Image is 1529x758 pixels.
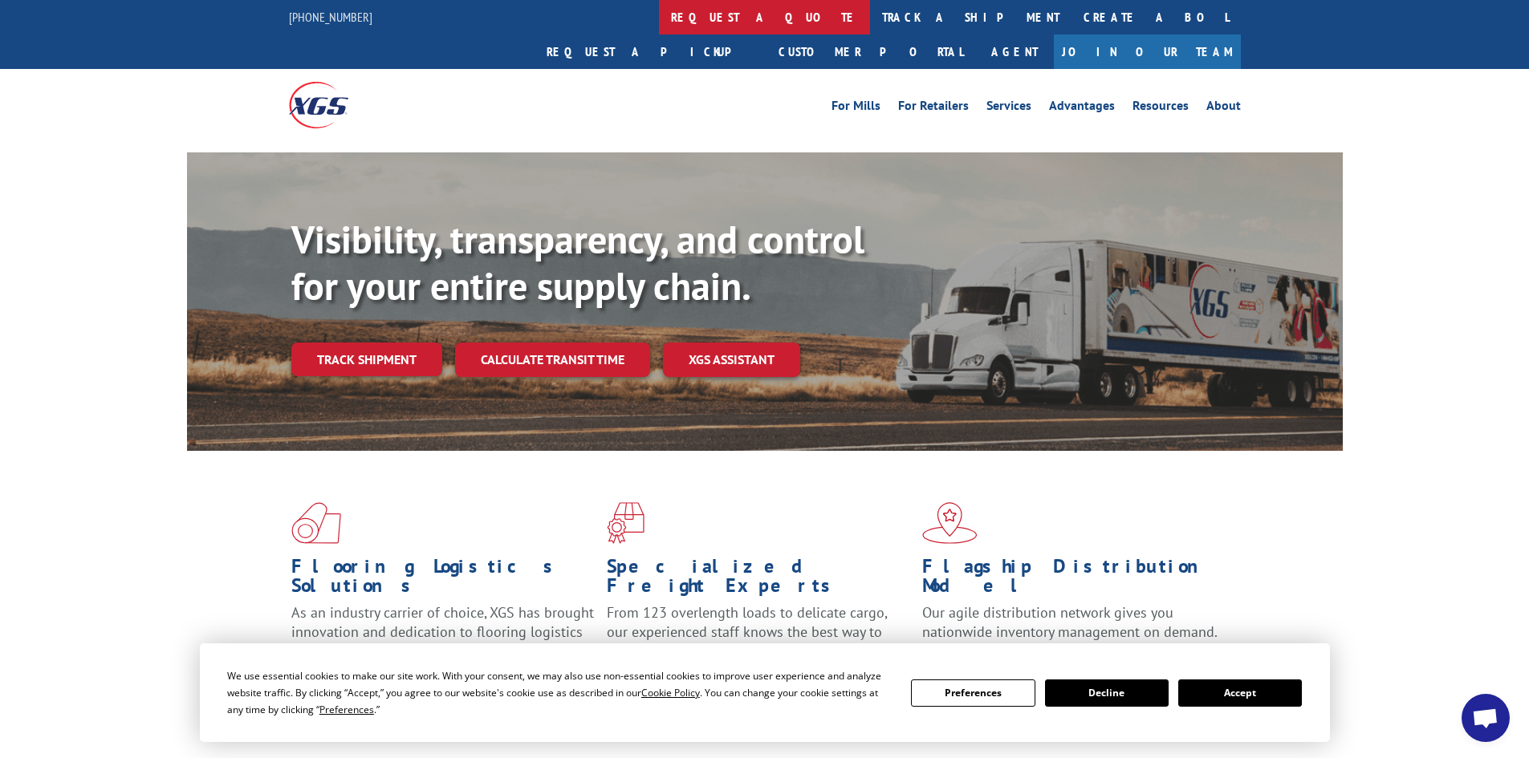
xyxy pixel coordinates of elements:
[986,99,1031,117] a: Services
[607,502,645,544] img: xgs-icon-focused-on-flooring-red
[200,643,1330,742] div: Cookie Consent Prompt
[291,214,864,310] b: Visibility, transparency, and control for your entire supply chain.
[1054,34,1241,69] a: Join Our Team
[227,667,892,718] div: We use essential cookies to make our site work. With your consent, we may also use non-essential ...
[289,9,372,25] a: [PHONE_NUMBER]
[291,557,595,603] h1: Flooring Logistics Solutions
[922,557,1226,603] h1: Flagship Distribution Model
[291,343,442,376] a: Track shipment
[291,603,594,660] span: As an industry carrier of choice, XGS has brought innovation and dedication to flooring logistics...
[832,99,880,117] a: For Mills
[1206,99,1241,117] a: About
[1045,679,1169,707] button: Decline
[1178,679,1302,707] button: Accept
[1462,694,1510,742] a: Open chat
[319,703,374,716] span: Preferences
[641,686,700,699] span: Cookie Policy
[922,502,978,544] img: xgs-icon-flagship-distribution-model-red
[291,502,341,544] img: xgs-icon-total-supply-chain-intelligence-red
[911,679,1035,707] button: Preferences
[535,34,767,69] a: Request a pickup
[607,603,910,675] p: From 123 overlength loads to delicate cargo, our experienced staff knows the best way to move you...
[663,343,800,377] a: XGS ASSISTANT
[898,99,969,117] a: For Retailers
[975,34,1054,69] a: Agent
[1133,99,1189,117] a: Resources
[607,557,910,603] h1: Specialized Freight Experts
[455,343,650,377] a: Calculate transit time
[922,603,1218,641] span: Our agile distribution network gives you nationwide inventory management on demand.
[1049,99,1115,117] a: Advantages
[767,34,975,69] a: Customer Portal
